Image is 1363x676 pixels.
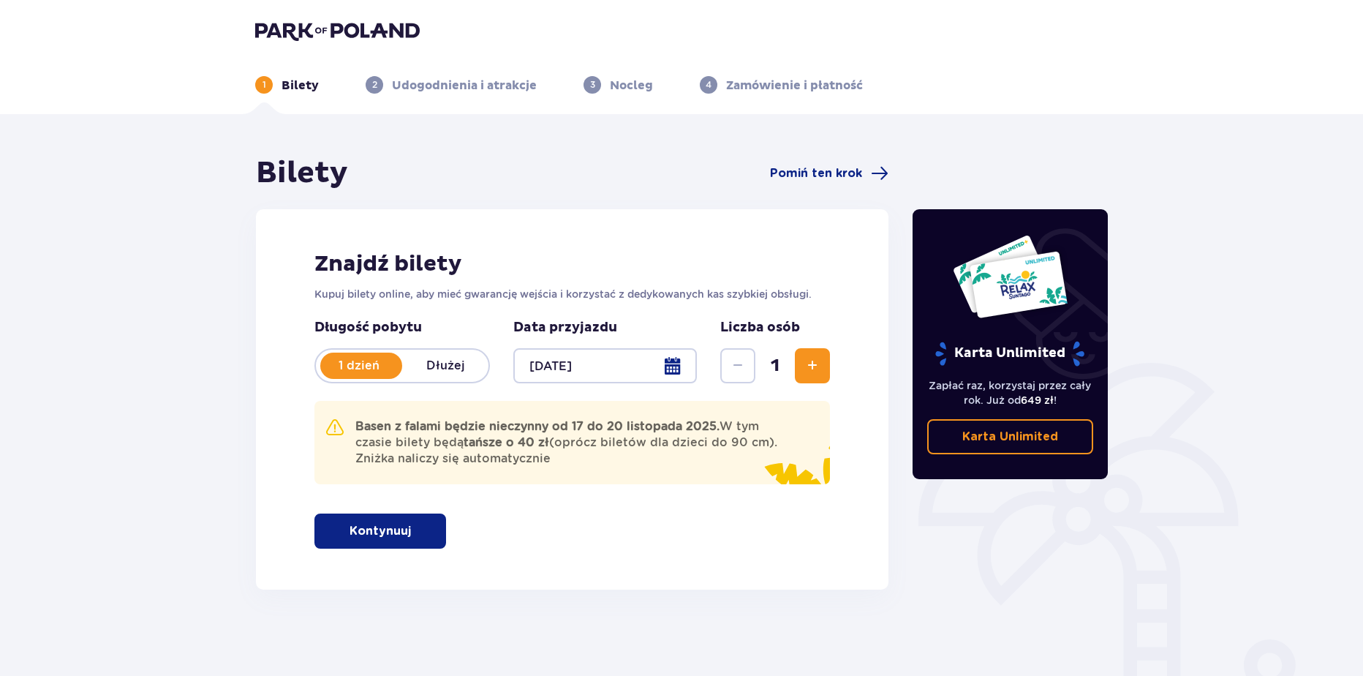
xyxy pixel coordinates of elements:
p: 3 [590,78,595,91]
h2: Znajdź bilety [314,250,830,278]
h1: Bilety [256,155,348,192]
p: Karta Unlimited [934,341,1086,367]
span: Pomiń ten krok [770,165,862,181]
p: Kontynuuj [350,523,411,539]
p: Zapłać raz, korzystaj przez cały rok. Już od ! [927,378,1094,408]
button: Kontynuuj [314,514,446,549]
a: Karta Unlimited [927,419,1094,454]
strong: tańsze o 40 zł [464,435,549,449]
p: Długość pobytu [314,319,490,337]
div: 2Udogodnienia i atrakcje [366,76,537,94]
button: Zwiększ [795,348,830,383]
img: Dwie karty całoroczne do Suntago z napisem 'UNLIMITED RELAX', na białym tle z tropikalnymi liśćmi... [952,234,1068,319]
img: Park of Poland logo [255,20,420,41]
button: Zmniejsz [720,348,755,383]
p: Karta Unlimited [962,429,1058,445]
p: Liczba osób [720,319,800,337]
div: 4Zamówienie i płatność [700,76,863,94]
span: 1 [758,355,792,377]
a: Pomiń ten krok [770,165,888,182]
p: 4 [706,78,711,91]
p: 1 [263,78,266,91]
p: 2 [372,78,377,91]
p: Kupuj bilety online, aby mieć gwarancję wejścia i korzystać z dedykowanych kas szybkiej obsługi. [314,287,830,301]
p: 1 dzień [316,358,402,374]
span: 649 zł [1021,394,1054,406]
p: Udogodnienia i atrakcje [392,78,537,94]
strong: Basen z falami będzie nieczynny od 17 do 20 listopada 2025. [355,419,720,433]
p: W tym czasie bilety będą (oprócz biletów dla dzieci do 90 cm). Zniżka naliczy się automatycznie [355,418,783,467]
p: Data przyjazdu [513,319,617,337]
p: Zamówienie i płatność [726,78,863,94]
div: 3Nocleg [584,76,653,94]
p: Bilety [282,78,319,94]
p: Dłużej [402,358,488,374]
p: Nocleg [610,78,653,94]
div: 1Bilety [255,76,319,94]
